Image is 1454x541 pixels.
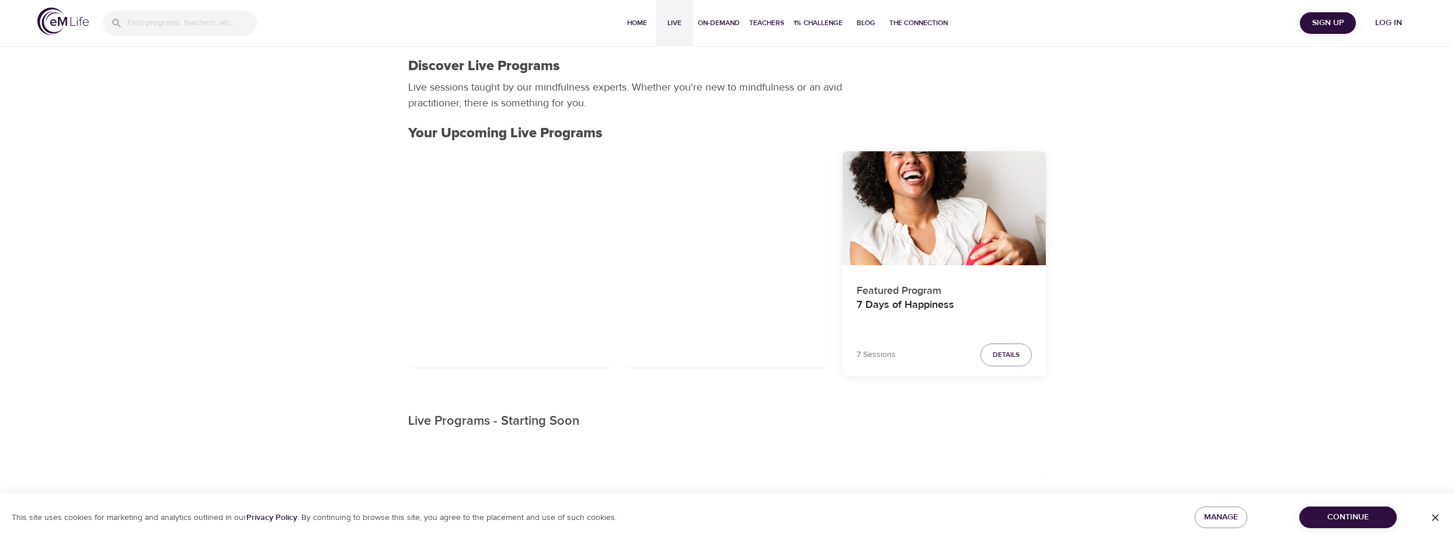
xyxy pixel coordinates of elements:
[1365,16,1412,30] span: Log in
[1305,16,1351,30] span: Sign Up
[857,349,896,361] p: 7 Sessions
[749,17,784,29] span: Teachers
[660,17,688,29] span: Live
[408,79,846,111] p: Live sessions taught by our mindfulness experts. Whether you're new to mindfulness or an avid pra...
[852,17,880,29] span: Blog
[408,58,560,75] h1: Discover Live Programs
[1299,507,1397,528] button: Continue
[1195,507,1247,528] button: Manage
[623,17,651,29] span: Home
[408,408,1046,434] p: Live Programs - Starting Soon
[37,8,89,35] img: logo
[993,349,1020,361] span: Details
[794,17,843,29] span: 1% Challenge
[1300,12,1356,34] button: Sign Up
[1309,510,1387,525] span: Continue
[889,17,948,29] span: The Connection
[1204,510,1238,525] span: Manage
[246,512,297,523] a: Privacy Policy
[857,278,1032,299] p: Featured Program
[857,299,1032,327] h4: 7 Days of Happiness
[127,11,257,36] input: Find programs, teachers, etc...
[843,151,1046,266] button: 7 Days of Happiness
[408,125,1046,142] h2: Your Upcoming Live Programs
[698,17,740,29] span: On-Demand
[980,344,1032,366] button: Details
[1361,12,1417,34] button: Log in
